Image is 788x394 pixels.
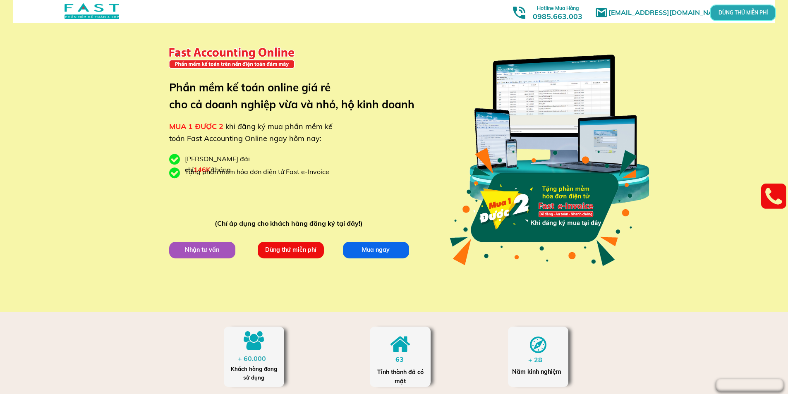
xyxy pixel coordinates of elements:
[376,368,424,386] div: Tỉnh thành đã có mặt
[342,241,409,258] p: Mua ngay
[537,5,579,11] span: Hotline Mua Hàng
[528,355,550,365] div: + 28
[215,218,366,229] div: (Chỉ áp dụng cho khách hàng đăng ký tại đây!)
[512,367,564,376] div: Năm kinh nghiệm
[185,154,292,175] div: [PERSON_NAME] đãi chỉ /tháng
[238,353,270,364] div: + 60.000
[194,165,211,174] span: 146K
[257,241,324,258] p: Dùng thử miễn phí
[185,167,335,177] div: Tặng phần mềm hóa đơn điện tử Fast e-Invoice
[524,3,592,21] h3: 0985.663.003
[730,10,757,16] p: DÙNG THỬ MIỄN PHÍ
[228,365,280,382] div: Khách hàng đang sử dụng
[608,7,731,18] h1: [EMAIL_ADDRESS][DOMAIN_NAME]
[169,122,223,131] span: MUA 1 ĐƯỢC 2
[169,122,333,143] span: khi đăng ký mua phần mềm kế toán Fast Accounting Online ngay hôm nay:
[395,354,412,365] div: 63
[168,241,235,258] p: Nhận tư vấn
[169,79,427,113] h3: Phần mềm kế toán online giá rẻ cho cả doanh nghiệp vừa và nhỏ, hộ kinh doanh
